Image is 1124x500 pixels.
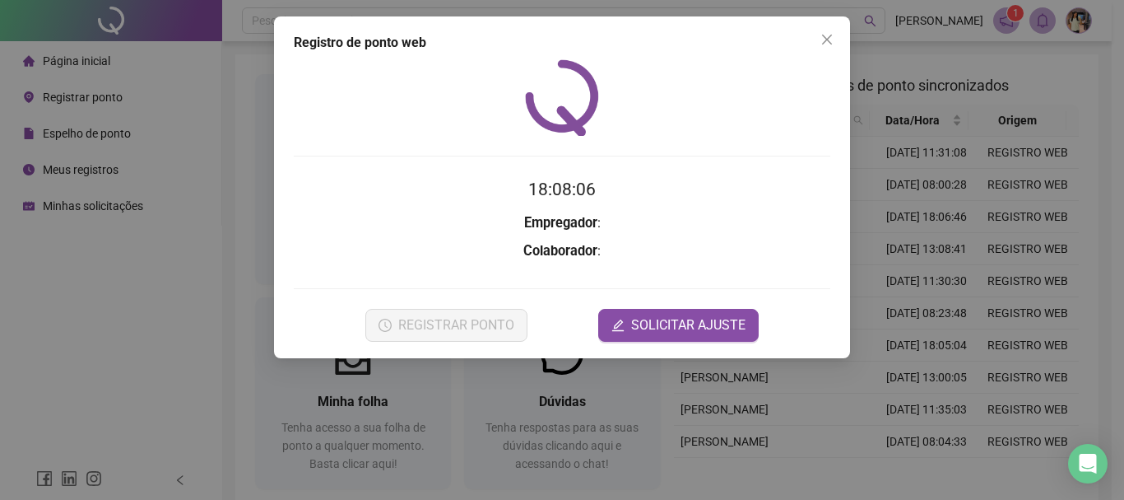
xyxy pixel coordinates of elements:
time: 18:08:06 [528,180,596,199]
button: editSOLICITAR AJUSTE [598,309,759,342]
span: edit [611,319,625,332]
div: Open Intercom Messenger [1068,444,1108,484]
h3: : [294,213,830,234]
strong: Colaborador [523,243,597,259]
span: SOLICITAR AJUSTE [631,315,745,335]
h3: : [294,241,830,262]
strong: Empregador [524,215,597,231]
img: QRPoint [525,59,599,136]
button: REGISTRAR PONTO [365,309,527,342]
button: Close [814,26,840,53]
div: Registro de ponto web [294,33,830,53]
span: close [820,33,834,46]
